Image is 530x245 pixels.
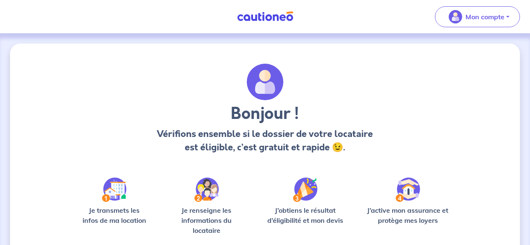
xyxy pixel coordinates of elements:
[261,205,349,225] p: J’obtiens le résultat d’éligibilité et mon devis
[155,127,375,154] p: Vérifions ensemble si le dossier de votre locataire est éligible, c’est gratuit et rapide 😉.
[155,104,375,124] h3: Bonjour !
[435,6,520,27] button: illu_account_valid_menu.svgMon compte
[234,11,297,22] img: Cautioneo
[102,178,127,202] img: /static/90a569abe86eec82015bcaae536bd8e6/Step-1.svg
[77,205,151,225] p: Je transmets les infos de ma location
[465,12,504,22] p: Mon compte
[247,64,284,101] img: archivate
[194,178,219,202] img: /static/c0a346edaed446bb123850d2d04ad552/Step-2.svg
[293,178,318,202] img: /static/f3e743aab9439237c3e2196e4328bba9/Step-3.svg
[362,205,453,225] p: J’active mon assurance et protège mes loyers
[396,178,420,202] img: /static/bfff1cf634d835d9112899e6a3df1a5d/Step-4.svg
[165,205,248,235] p: Je renseigne les informations du locataire
[449,10,462,23] img: illu_account_valid_menu.svg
